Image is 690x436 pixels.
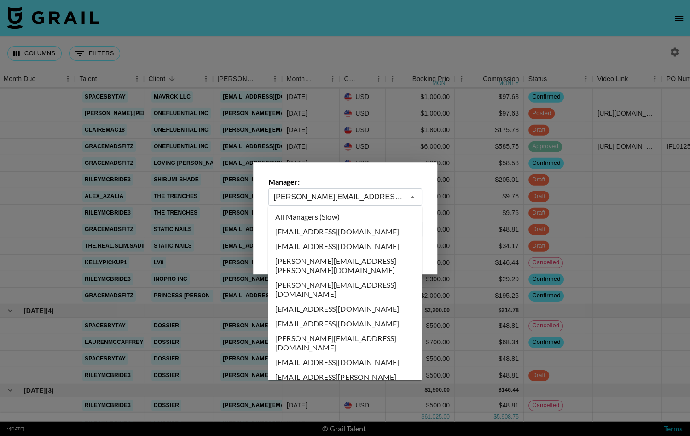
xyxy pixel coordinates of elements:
button: Close [406,191,419,203]
li: [EMAIL_ADDRESS][DOMAIN_NAME] [268,239,422,254]
li: All Managers (Slow) [268,209,422,224]
li: [EMAIL_ADDRESS][DOMAIN_NAME] [268,316,422,331]
li: [PERSON_NAME][EMAIL_ADDRESS][PERSON_NAME][DOMAIN_NAME] [268,254,422,278]
li: [EMAIL_ADDRESS][PERSON_NAME][DOMAIN_NAME] [268,370,422,394]
li: [EMAIL_ADDRESS][DOMAIN_NAME] [268,355,422,370]
li: [PERSON_NAME][EMAIL_ADDRESS][DOMAIN_NAME] [268,331,422,355]
label: Manager: [268,177,422,186]
li: [EMAIL_ADDRESS][DOMAIN_NAME] [268,302,422,316]
li: [PERSON_NAME][EMAIL_ADDRESS][DOMAIN_NAME] [268,278,422,302]
li: [EMAIL_ADDRESS][DOMAIN_NAME] [268,224,422,239]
